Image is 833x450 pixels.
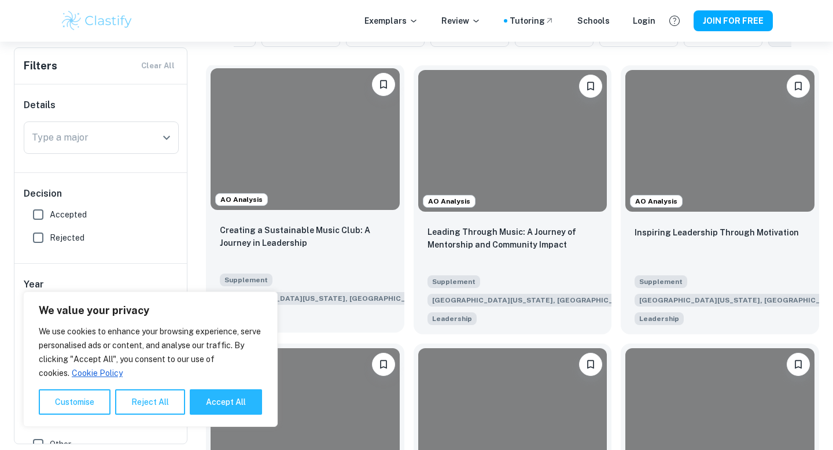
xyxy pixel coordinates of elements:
[190,389,262,415] button: Accept All
[216,194,267,205] span: AO Analysis
[220,292,432,305] span: [GEOGRAPHIC_DATA][US_STATE], [GEOGRAPHIC_DATA]
[60,9,134,32] img: Clastify logo
[621,65,819,334] a: AO AnalysisPlease log in to bookmark exemplarsInspiring Leadership Through MotivationSupplement[G...
[631,196,682,206] span: AO Analysis
[665,11,684,31] button: Help and Feedback
[579,75,602,98] button: Please log in to bookmark exemplars
[635,311,684,325] span: Describe an example of your leadership experience in which you have positively influenced others,...
[787,353,810,376] button: Please log in to bookmark exemplars
[159,130,175,146] button: Open
[24,278,179,292] h6: Year
[220,224,390,249] p: Creating a Sustainable Music Club: A Journey in Leadership
[635,275,687,288] span: Supplement
[694,10,773,31] button: JOIN FOR FREE
[577,14,610,27] a: Schools
[510,14,554,27] a: Tutoring
[23,292,278,427] div: We value your privacy
[427,275,480,288] span: Supplement
[372,73,395,96] button: Please log in to bookmark exemplars
[427,311,477,325] span: Describe an example of your leadership experience in which you have positively influenced others,...
[635,226,799,239] p: Inspiring Leadership Through Motivation
[50,231,84,244] span: Rejected
[39,389,110,415] button: Customise
[50,208,87,221] span: Accepted
[432,313,472,324] span: Leadership
[220,274,272,286] span: Supplement
[71,368,123,378] a: Cookie Policy
[372,353,395,376] button: Please log in to bookmark exemplars
[423,196,475,206] span: AO Analysis
[639,313,679,324] span: Leadership
[24,98,179,112] h6: Details
[787,75,810,98] button: Please log in to bookmark exemplars
[206,65,404,334] a: AO AnalysisPlease log in to bookmark exemplarsCreating a Sustainable Music Club: A Journey in Lea...
[24,187,179,201] h6: Decision
[364,14,418,27] p: Exemplars
[39,304,262,318] p: We value your privacy
[115,389,185,415] button: Reject All
[39,324,262,380] p: We use cookies to enhance your browsing experience, serve personalised ads or content, and analys...
[414,65,612,334] a: AO AnalysisPlease log in to bookmark exemplarsLeading Through Music: A Journey of Mentorship and ...
[427,294,640,307] span: [GEOGRAPHIC_DATA][US_STATE], [GEOGRAPHIC_DATA]
[427,226,598,251] p: Leading Through Music: A Journey of Mentorship and Community Impact
[24,58,57,74] h6: Filters
[441,14,481,27] p: Review
[633,14,655,27] a: Login
[579,353,602,376] button: Please log in to bookmark exemplars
